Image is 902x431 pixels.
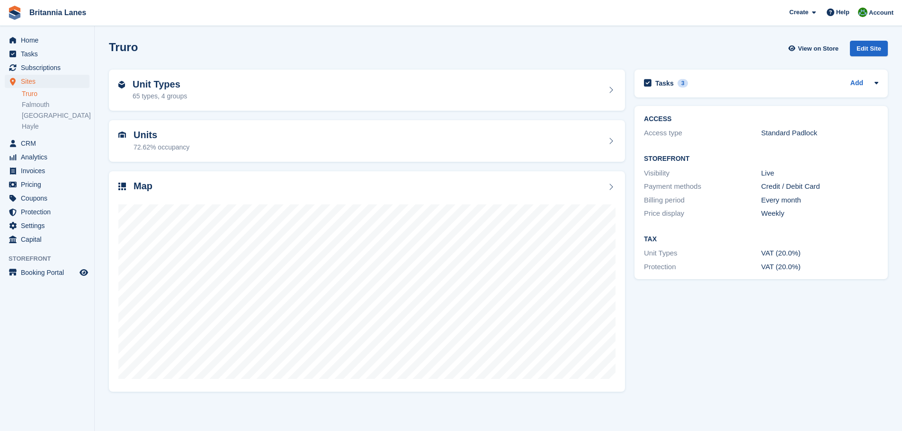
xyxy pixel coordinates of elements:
[109,171,625,392] a: Map
[21,164,78,177] span: Invoices
[22,111,89,120] a: [GEOGRAPHIC_DATA]
[5,205,89,219] a: menu
[21,47,78,61] span: Tasks
[761,248,878,259] div: VAT (20.0%)
[21,233,78,246] span: Capital
[761,181,878,192] div: Credit / Debit Card
[5,266,89,279] a: menu
[134,181,152,192] h2: Map
[655,79,674,88] h2: Tasks
[109,70,625,111] a: Unit Types 65 types, 4 groups
[644,195,761,206] div: Billing period
[644,236,878,243] h2: Tax
[644,128,761,139] div: Access type
[5,75,89,88] a: menu
[5,178,89,191] a: menu
[22,89,89,98] a: Truro
[678,79,688,88] div: 3
[21,178,78,191] span: Pricing
[5,61,89,74] a: menu
[21,192,78,205] span: Coupons
[644,181,761,192] div: Payment methods
[644,248,761,259] div: Unit Types
[869,8,893,18] span: Account
[761,128,878,139] div: Standard Padlock
[5,233,89,246] a: menu
[5,137,89,150] a: menu
[133,91,187,101] div: 65 types, 4 groups
[133,79,187,90] h2: Unit Types
[21,137,78,150] span: CRM
[134,130,189,141] h2: Units
[787,41,842,56] a: View on Store
[21,219,78,232] span: Settings
[5,164,89,177] a: menu
[761,168,878,179] div: Live
[858,8,867,17] img: Matt Lane
[798,44,839,53] span: View on Store
[22,100,89,109] a: Falmouth
[134,142,189,152] div: 72.62% occupancy
[644,155,878,163] h2: Storefront
[21,150,78,164] span: Analytics
[78,267,89,278] a: Preview store
[5,192,89,205] a: menu
[5,150,89,164] a: menu
[9,254,94,264] span: Storefront
[644,115,878,123] h2: ACCESS
[21,61,78,74] span: Subscriptions
[761,195,878,206] div: Every month
[761,208,878,219] div: Weekly
[850,41,888,60] a: Edit Site
[850,41,888,56] div: Edit Site
[21,266,78,279] span: Booking Portal
[644,168,761,179] div: Visibility
[109,120,625,162] a: Units 72.62% occupancy
[5,34,89,47] a: menu
[644,208,761,219] div: Price display
[118,81,125,88] img: unit-type-icn-2b2737a686de81e16bb02015468b77c625bbabd49415b5ef34ead5e3b44a266d.svg
[118,132,126,138] img: unit-icn-7be61d7bf1b0ce9d3e12c5938cc71ed9869f7b940bace4675aadf7bd6d80202e.svg
[26,5,90,20] a: Britannia Lanes
[109,41,138,53] h2: Truro
[21,205,78,219] span: Protection
[850,78,863,89] a: Add
[789,8,808,17] span: Create
[5,219,89,232] a: menu
[118,183,126,190] img: map-icn-33ee37083ee616e46c38cad1a60f524a97daa1e2b2c8c0bc3eb3415660979fc1.svg
[22,122,89,131] a: Hayle
[644,262,761,273] div: Protection
[836,8,849,17] span: Help
[8,6,22,20] img: stora-icon-8386f47178a22dfd0bd8f6a31ec36ba5ce8667c1dd55bd0f319d3a0aa187defe.svg
[761,262,878,273] div: VAT (20.0%)
[21,75,78,88] span: Sites
[5,47,89,61] a: menu
[21,34,78,47] span: Home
